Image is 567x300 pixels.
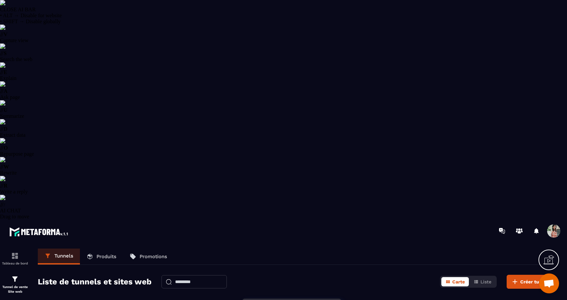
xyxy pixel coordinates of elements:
[80,249,123,264] a: Produits
[2,285,28,294] p: Tunnel de vente Site web
[54,253,73,259] p: Tunnels
[470,277,495,286] button: Liste
[480,279,491,284] span: Liste
[2,270,28,299] a: formationformationTunnel de vente Site web
[11,275,19,283] img: formation
[452,279,465,284] span: Carte
[38,249,80,264] a: Tunnels
[539,273,559,293] div: Ouvrir le chat
[9,226,69,238] img: logo
[507,275,554,289] button: Créer tunnel
[2,247,28,270] a: formationformationTableau de bord
[520,278,549,285] span: Créer tunnel
[38,275,152,288] h2: Liste de tunnels et sites web
[123,249,174,264] a: Promotions
[140,254,167,260] p: Promotions
[441,277,469,286] button: Carte
[96,254,116,260] p: Produits
[2,262,28,265] p: Tableau de bord
[11,252,19,260] img: formation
